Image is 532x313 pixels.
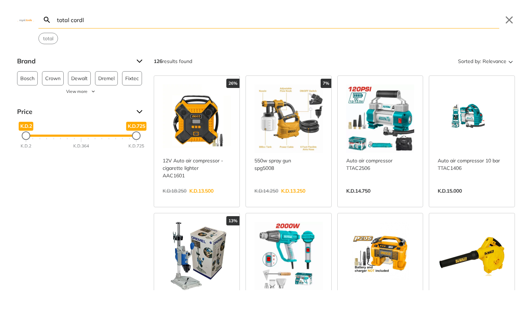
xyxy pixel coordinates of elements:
div: 26% [226,79,239,88]
div: results found [154,56,192,67]
span: Fixtec [125,72,139,85]
span: total [43,35,53,42]
span: Brand [17,56,131,67]
span: Dewalt [71,72,88,85]
span: Crown [45,72,60,85]
svg: Search [43,16,51,24]
button: Dewalt [68,71,91,85]
div: K.D.725 [128,143,144,149]
button: Close [504,14,515,26]
span: Bosch [20,72,35,85]
div: Minimum Price [22,131,30,140]
span: Price [17,106,131,118]
div: 13% [226,216,239,225]
strong: 126 [154,58,162,64]
div: Maximum Price [132,131,141,140]
input: Search… [56,11,499,28]
svg: Sort [506,57,515,66]
img: Close [17,18,34,21]
div: K.D.2 [21,143,31,149]
div: 7% [321,79,331,88]
div: K.D.364 [73,143,89,149]
span: View more [66,88,88,95]
span: Relevance [483,56,506,67]
div: Suggestion: total [38,33,58,44]
button: Bosch [17,71,38,85]
span: Dremel [98,72,115,85]
button: Sorted by:Relevance Sort [457,56,515,67]
button: Fixtec [122,71,142,85]
button: Dremel [95,71,118,85]
button: Select suggestion: total [39,33,58,44]
button: View more [17,88,145,95]
button: Crown [42,71,64,85]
